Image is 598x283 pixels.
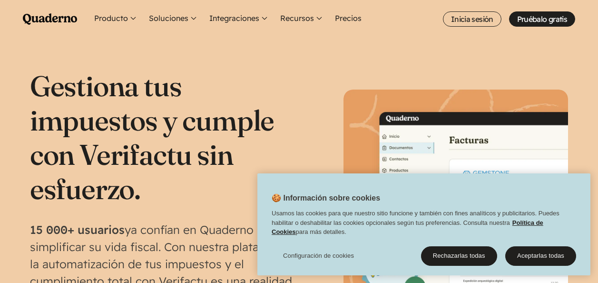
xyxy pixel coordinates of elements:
[257,192,380,209] h2: 🍪 Información sobre cookies
[443,11,501,27] a: Inicia sesión
[421,246,497,266] button: Rechazarlas todas
[509,11,575,27] a: Pruébalo gratis
[272,219,543,235] a: Política de Cookies
[505,246,576,266] button: Aceptarlas todas
[30,222,125,237] strong: 15 000+ usuarios
[257,173,590,275] div: 🍪 Información sobre cookies
[257,173,590,275] div: Cookie banner
[257,209,590,242] div: Usamos las cookies para que nuestro sitio funcione y también con fines analíticos y publicitarios...
[30,69,299,206] h1: Gestiona tus impuestos y cumple con Verifactu sin esfuerzo.
[272,246,365,265] button: Configuración de cookies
